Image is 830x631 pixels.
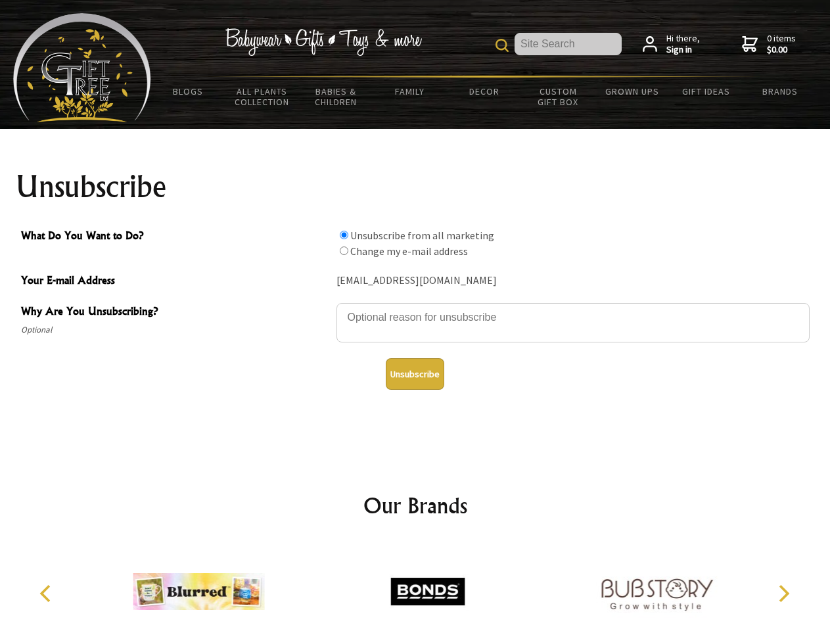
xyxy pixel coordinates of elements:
[496,39,509,52] img: product search
[742,33,796,56] a: 0 items$0.00
[21,272,330,291] span: Your E-mail Address
[16,171,815,202] h1: Unsubscribe
[447,78,521,105] a: Decor
[33,579,62,608] button: Previous
[340,231,348,239] input: What Do You Want to Do?
[21,322,330,338] span: Optional
[336,271,810,291] div: [EMAIL_ADDRESS][DOMAIN_NAME]
[26,490,804,521] h2: Our Brands
[225,78,300,116] a: All Plants Collection
[767,44,796,56] strong: $0.00
[643,33,700,56] a: Hi there,Sign in
[515,33,622,55] input: Site Search
[386,358,444,390] button: Unsubscribe
[336,303,810,342] textarea: Why Are You Unsubscribing?
[21,227,330,246] span: What Do You Want to Do?
[151,78,225,105] a: BLOGS
[595,78,669,105] a: Grown Ups
[669,78,743,105] a: Gift Ideas
[21,303,330,322] span: Why Are You Unsubscribing?
[769,579,798,608] button: Next
[13,13,151,122] img: Babyware - Gifts - Toys and more...
[340,246,348,255] input: What Do You Want to Do?
[225,28,422,56] img: Babywear - Gifts - Toys & more
[299,78,373,116] a: Babies & Children
[743,78,818,105] a: Brands
[666,44,700,56] strong: Sign in
[350,245,468,258] label: Change my e-mail address
[373,78,448,105] a: Family
[350,229,494,242] label: Unsubscribe from all marketing
[767,32,796,56] span: 0 items
[521,78,595,116] a: Custom Gift Box
[666,33,700,56] span: Hi there,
